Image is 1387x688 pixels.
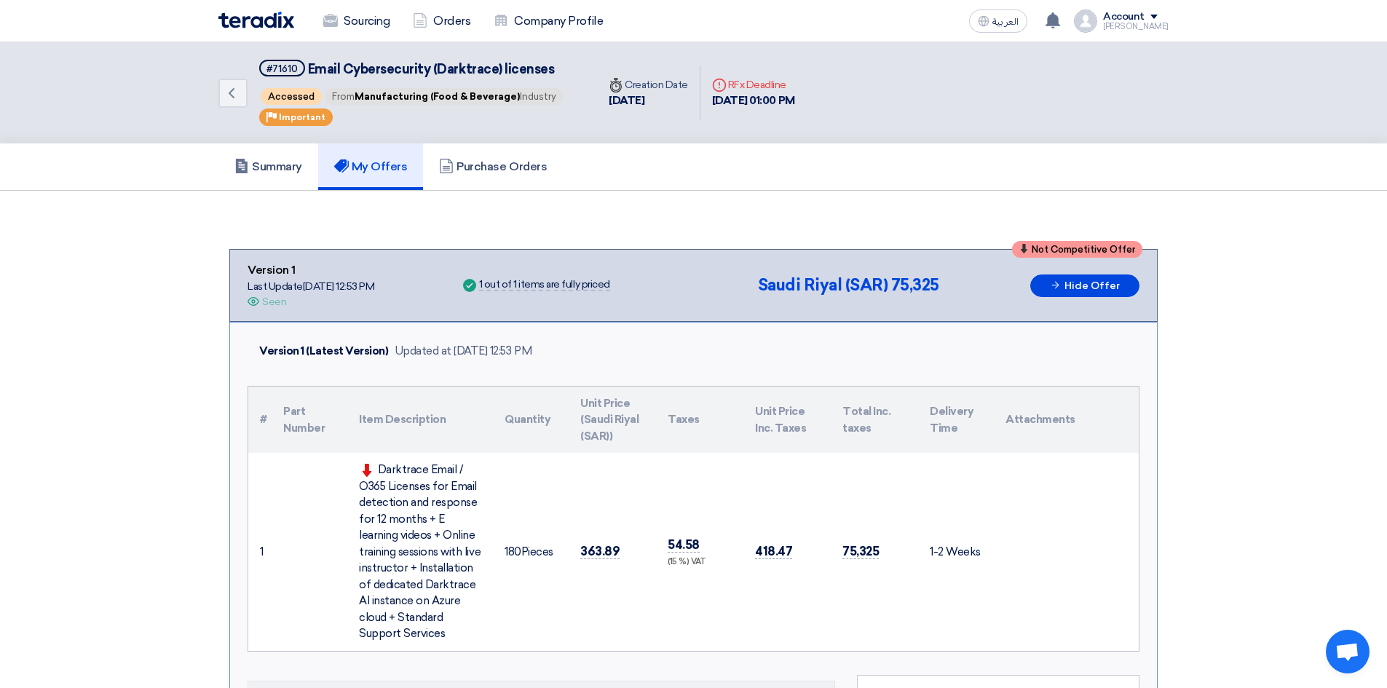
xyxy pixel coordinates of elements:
th: Item Description [347,387,493,454]
h5: Summary [234,159,302,174]
a: Company Profile [482,5,615,37]
button: العربية [969,9,1027,33]
td: Pieces [493,453,569,651]
th: Part Number [272,387,347,454]
span: Saudi Riyal (SAR) [758,275,888,295]
h5: My Offers [334,159,408,174]
span: 75,325 [891,275,939,295]
th: Attachments [994,387,1139,454]
img: profile_test.png [1074,9,1097,33]
div: [DATE] [609,92,688,109]
img: Teradix logo [218,12,294,28]
th: Taxes [656,387,743,454]
th: Quantity [493,387,569,454]
a: Orders [401,5,482,37]
div: [PERSON_NAME] [1103,23,1169,31]
div: Seen [262,294,286,309]
div: Version 1 [248,261,375,279]
div: 1 out of 1 items are fully priced [479,280,610,291]
a: Sourcing [312,5,401,37]
div: Creation Date [609,77,688,92]
th: Unit Price Inc. Taxes [743,387,831,454]
div: (15 %) VAT [668,556,732,569]
span: Accessed [261,88,322,105]
div: Version 1 (Latest Version) [259,343,389,360]
span: 75,325 [842,544,879,559]
h5: Purchase Orders [439,159,547,174]
a: My Offers [318,143,424,190]
span: Email Cybersecurity (Darktrace) licenses [308,61,555,77]
span: 180 [505,545,521,558]
div: RFx Deadline [712,77,795,92]
span: Not Competitive Offer [1032,245,1135,254]
div: [DATE] 01:00 PM [712,92,795,109]
span: Important [279,112,325,122]
div: Last Update [DATE] 12:53 PM [248,279,375,294]
div: Open chat [1326,630,1370,673]
a: Summary [218,143,318,190]
td: 1 [248,453,272,651]
h5: Email Cybersecurity (Darktrace) licenses [259,60,565,78]
th: Total Inc. taxes [831,387,918,454]
span: 54.58 [668,537,700,553]
span: العربية [992,17,1019,27]
span: 363.89 [580,544,620,559]
span: Manufacturing (Food & Beverage) [355,91,520,102]
th: # [248,387,272,454]
div: Account [1103,11,1145,23]
div: #71610 [266,64,298,74]
a: Purchase Orders [423,143,563,190]
div: Darktrace Email / O365 Licenses for Email detection and response for 12 months + E learning video... [359,462,481,642]
div: Updated at [DATE] 12:53 PM [395,343,532,360]
span: 418.47 [755,544,792,559]
span: From Industry [325,88,564,105]
td: 1-2 Weeks [918,453,994,651]
th: Unit Price (Saudi Riyal (SAR)) [569,387,656,454]
button: Hide Offer [1030,274,1139,297]
th: Delivery Time [918,387,994,454]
